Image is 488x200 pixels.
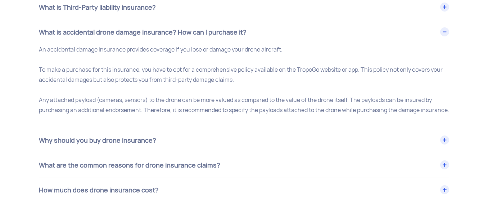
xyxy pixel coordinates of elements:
[39,153,449,178] div: What are the common reasons for drone insurance claims?
[39,20,449,45] div: What is accidental drone damage insurance? How can I purchase it?
[39,128,449,153] div: Why should you buy drone insurance?
[39,45,449,115] p: An accidental damage insurance provides coverage if you lose or damage your drone aircraft. To ma...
